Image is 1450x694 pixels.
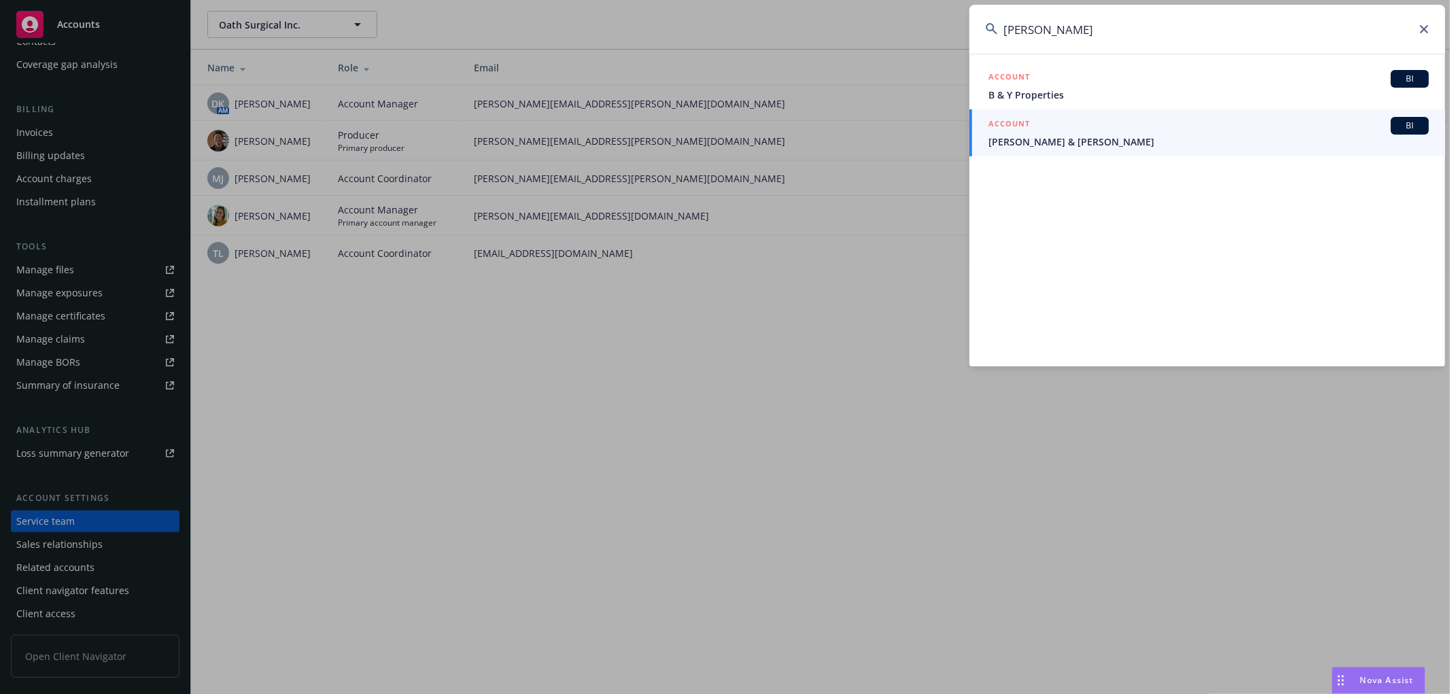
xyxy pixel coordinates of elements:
[988,70,1030,86] h5: ACCOUNT
[1396,73,1423,85] span: BI
[969,109,1445,156] a: ACCOUNTBI[PERSON_NAME] & [PERSON_NAME]
[1332,667,1426,694] button: Nova Assist
[969,5,1445,54] input: Search...
[988,117,1030,133] h5: ACCOUNT
[1396,120,1423,132] span: BI
[969,63,1445,109] a: ACCOUNTBIB & Y Properties
[988,88,1429,102] span: B & Y Properties
[988,135,1429,149] span: [PERSON_NAME] & [PERSON_NAME]
[1360,674,1414,686] span: Nova Assist
[1332,667,1349,693] div: Drag to move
